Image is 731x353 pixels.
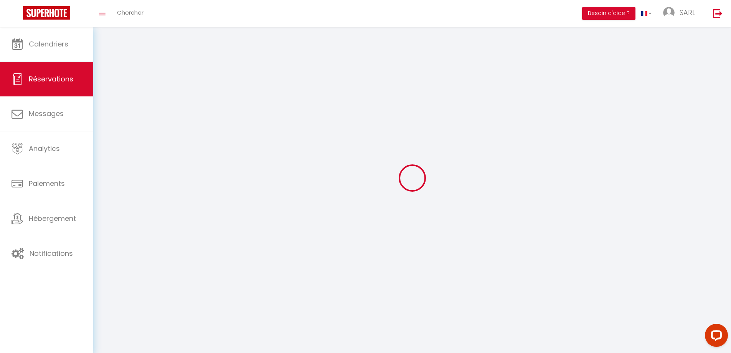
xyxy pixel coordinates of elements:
[713,8,723,18] img: logout
[680,8,695,17] span: SARL
[29,109,64,118] span: Messages
[663,7,675,18] img: ...
[582,7,635,20] button: Besoin d'aide ?
[29,179,65,188] span: Paiements
[117,8,144,17] span: Chercher
[30,249,73,258] span: Notifications
[29,214,76,223] span: Hébergement
[699,321,731,353] iframe: LiveChat chat widget
[23,6,70,20] img: Super Booking
[29,39,68,49] span: Calendriers
[29,144,60,153] span: Analytics
[29,74,73,84] span: Réservations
